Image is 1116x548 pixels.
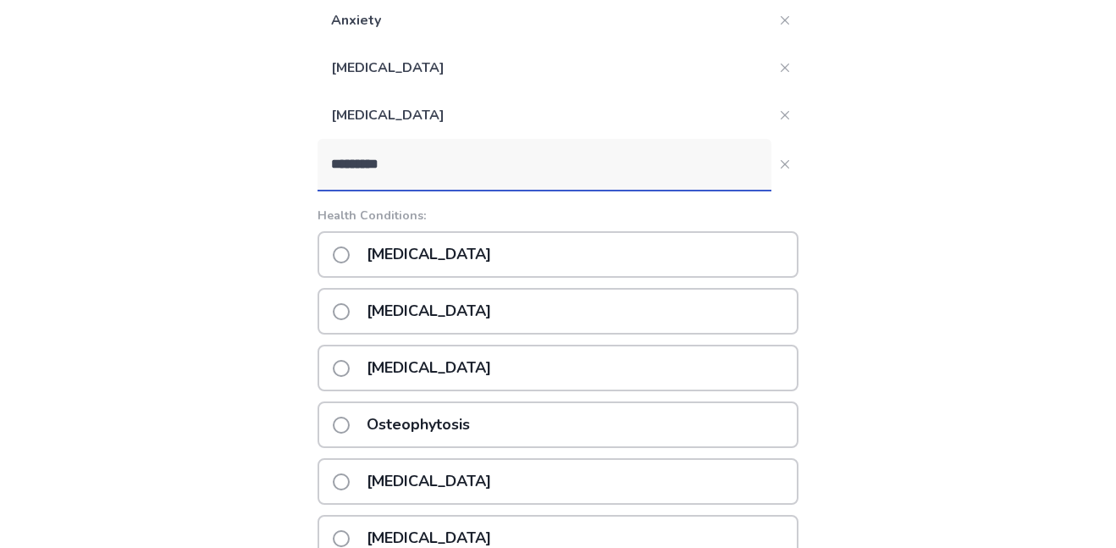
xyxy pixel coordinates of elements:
p: [MEDICAL_DATA] [318,44,771,91]
p: Health Conditions: [318,207,798,224]
button: Close [771,151,798,178]
p: [MEDICAL_DATA] [318,91,771,139]
p: Osteophytosis [356,403,480,446]
p: [MEDICAL_DATA] [356,346,501,390]
button: Close [771,7,798,34]
button: Close [771,54,798,81]
p: [MEDICAL_DATA] [356,233,501,276]
p: [MEDICAL_DATA] [356,460,501,503]
p: [MEDICAL_DATA] [356,290,501,333]
input: Close [318,139,771,190]
button: Close [771,102,798,129]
